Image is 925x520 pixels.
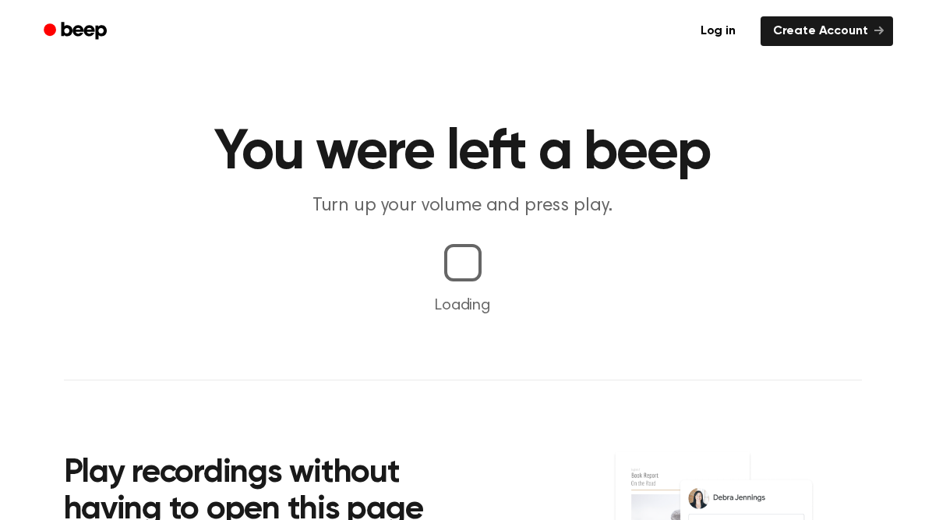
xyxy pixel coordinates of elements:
[19,294,906,317] p: Loading
[164,193,762,219] p: Turn up your volume and press play.
[685,13,751,49] a: Log in
[33,16,121,47] a: Beep
[64,125,862,181] h1: You were left a beep
[761,16,893,46] a: Create Account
